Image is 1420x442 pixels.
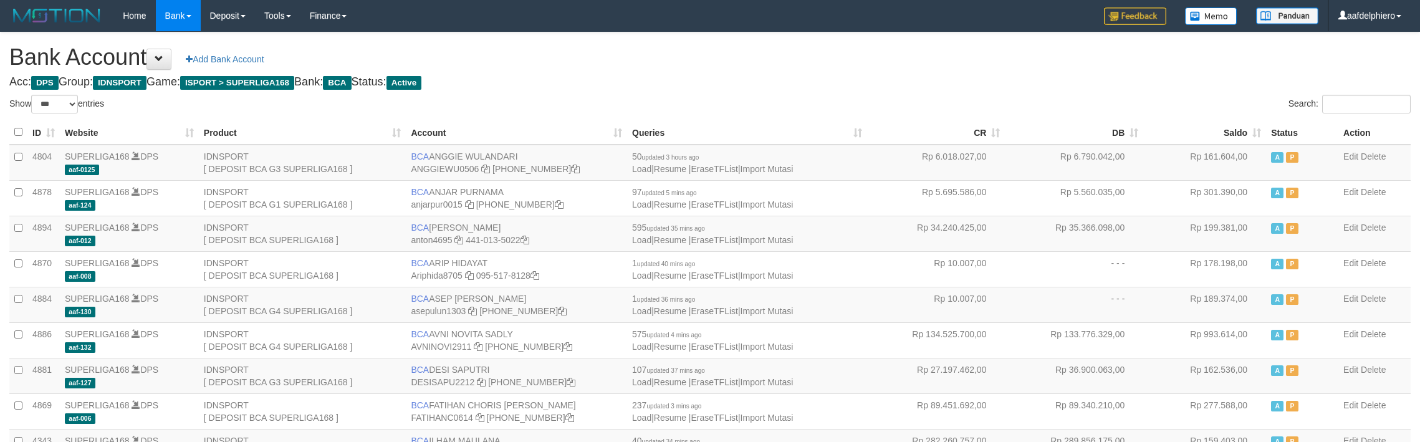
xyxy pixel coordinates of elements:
a: EraseTFList [691,377,738,387]
span: | | | [632,365,793,387]
td: IDNSPORT [ DEPOSIT BCA G4 SUPERLIGA168 ] [199,287,406,322]
a: Load [632,377,651,387]
a: Resume [654,164,686,174]
a: Resume [654,199,686,209]
td: ARIP HIDAYAT 095-517-8128 [406,251,627,287]
a: Copy 4062213373 to clipboard [571,164,580,174]
td: Rp 6.790.042,00 [1005,145,1143,181]
th: Account: activate to sort column ascending [406,120,627,145]
a: Delete [1361,223,1386,233]
td: DPS [60,180,199,216]
a: Copy anjarpur0015 to clipboard [465,199,474,209]
td: Rp 277.588,00 [1143,393,1266,429]
span: BCA [411,294,429,304]
span: BCA [411,400,429,410]
select: Showentries [31,95,78,113]
td: Rp 178.198,00 [1143,251,1266,287]
h4: Acc: Group: Game: Bank: Status: [9,76,1411,89]
td: Rp 34.240.425,00 [867,216,1005,251]
a: EraseTFList [691,413,738,423]
a: Copy 4062280135 to clipboard [564,342,572,352]
span: Active [1271,259,1283,269]
img: Button%20Memo.svg [1185,7,1237,25]
span: 97 [632,187,696,197]
a: Copy 4410135022 to clipboard [521,235,529,245]
span: updated 3 mins ago [646,403,701,410]
img: MOTION_logo.png [9,6,104,25]
a: Delete [1361,365,1386,375]
td: 4894 [27,216,60,251]
a: Copy asepulun1303 to clipboard [468,306,477,316]
td: Rp 10.007,00 [867,287,1005,322]
a: EraseTFList [691,342,738,352]
th: Action [1338,120,1411,145]
span: Active [1271,188,1283,198]
a: Load [632,164,651,174]
a: Add Bank Account [178,49,272,70]
span: 50 [632,151,699,161]
td: 4878 [27,180,60,216]
span: BCA [411,365,429,375]
span: 1 [632,294,695,304]
a: Load [632,235,651,245]
td: Rp 161.604,00 [1143,145,1266,181]
a: Load [632,271,651,281]
a: Copy 0955178128 to clipboard [530,271,539,281]
a: Load [632,342,651,352]
td: Rp 5.560.035,00 [1005,180,1143,216]
a: Resume [654,413,686,423]
span: 237 [632,400,701,410]
td: FATIHAN CHORIS [PERSON_NAME] [PHONE_NUMBER] [406,393,627,429]
td: 4881 [27,358,60,393]
a: anjarpur0015 [411,199,463,209]
td: 4886 [27,322,60,358]
span: aaf-124 [65,200,95,211]
a: SUPERLIGA168 [65,294,130,304]
td: ANJAR PURNAMA [PHONE_NUMBER] [406,180,627,216]
td: Rp 162.536,00 [1143,358,1266,393]
td: Rp 189.374,00 [1143,287,1266,322]
a: SUPERLIGA168 [65,151,130,161]
td: DPS [60,216,199,251]
span: Paused [1286,365,1298,376]
td: Rp 5.695.586,00 [867,180,1005,216]
span: IDNSPORT [93,76,146,90]
a: Edit [1343,294,1358,304]
th: DB: activate to sort column ascending [1005,120,1143,145]
span: BCA [411,187,429,197]
a: SUPERLIGA168 [65,187,130,197]
span: aaf-012 [65,236,95,246]
a: ANGGIEWU0506 [411,164,479,174]
span: Active [1271,294,1283,305]
td: DPS [60,358,199,393]
a: Copy anton4695 to clipboard [454,235,463,245]
span: Paused [1286,259,1298,269]
a: Copy 4062280453 to clipboard [567,377,575,387]
span: Active [1271,401,1283,411]
a: Edit [1343,187,1358,197]
span: updated 35 mins ago [646,225,704,232]
span: | | | [632,187,793,209]
span: Active [1271,223,1283,234]
span: updated 36 mins ago [637,296,695,303]
td: Rp 993.614,00 [1143,322,1266,358]
span: aaf-127 [65,378,95,388]
td: Rp 89.340.210,00 [1005,393,1143,429]
td: 4884 [27,287,60,322]
a: Copy DESISAPU2212 to clipboard [477,377,486,387]
td: DPS [60,145,199,181]
td: 4870 [27,251,60,287]
span: 107 [632,365,705,375]
span: Paused [1286,188,1298,198]
a: Edit [1343,329,1358,339]
span: BCA [411,329,429,339]
span: Active [386,76,422,90]
td: Rp 27.197.462,00 [867,358,1005,393]
a: EraseTFList [691,271,738,281]
span: DPS [31,76,59,90]
a: Delete [1361,151,1386,161]
span: 595 [632,223,705,233]
a: anton4695 [411,235,452,245]
span: Active [1271,365,1283,376]
span: aaf-008 [65,271,95,282]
